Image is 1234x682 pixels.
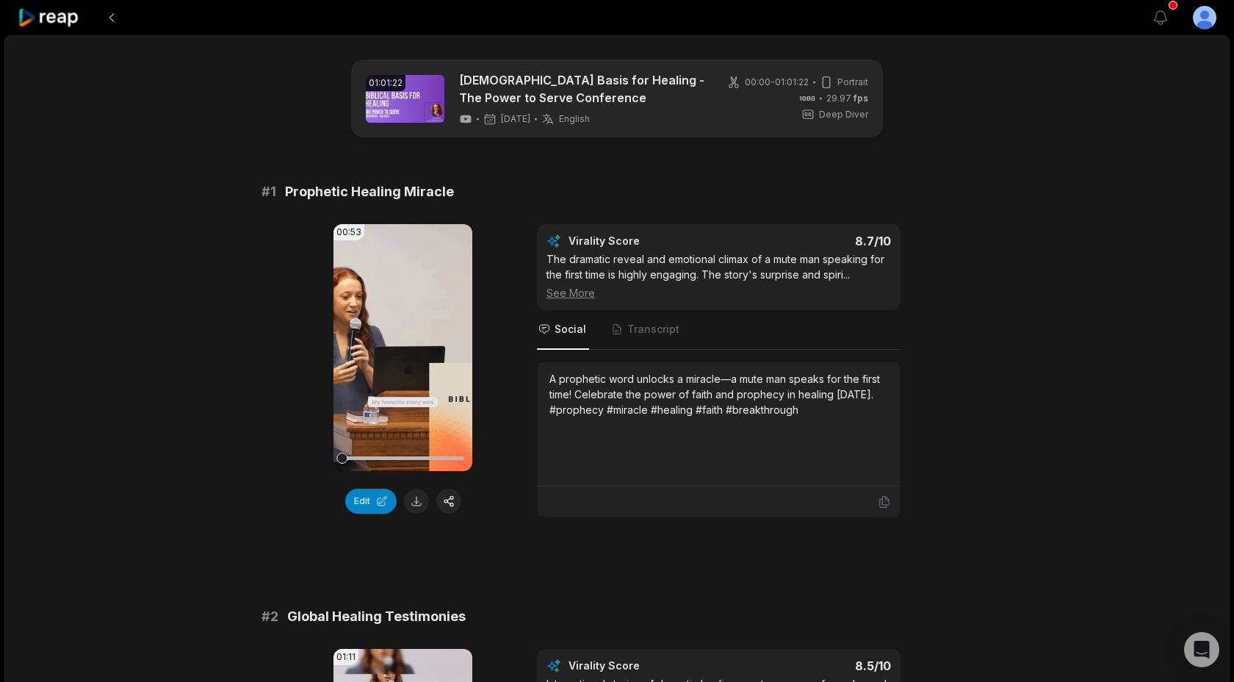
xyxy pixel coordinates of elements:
span: 29.97 [826,92,868,105]
span: Prophetic Healing Miracle [285,182,454,202]
div: Open Intercom Messenger [1184,632,1219,667]
div: 8.7 /10 [734,234,892,248]
button: Edit [345,489,397,514]
span: English [559,113,590,125]
span: Social [555,322,586,337]
span: [DATE] [501,113,530,125]
span: fps [854,93,868,104]
a: [DEMOGRAPHIC_DATA] Basis for Healing - The Power to Serve Conference [459,71,710,107]
video: Your browser does not support mp4 format. [333,224,472,471]
span: Portrait [837,76,868,89]
span: Deep Diver [819,108,868,121]
div: The dramatic reveal and emotional climax of a mute man speaking for the first time is highly enga... [546,251,891,301]
span: # 1 [261,182,276,202]
div: A prophetic word unlocks a miracle—a mute man speaks for the first time! Celebrate the power of f... [549,371,888,417]
div: 8.5 /10 [734,658,892,673]
div: Virality Score [569,658,726,673]
span: # 2 [261,606,278,627]
span: Transcript [627,322,679,337]
span: 00:00 - 01:01:22 [745,76,809,89]
div: See More [546,285,891,301]
nav: Tabs [537,310,901,350]
span: Global Healing Testimonies [287,606,466,627]
div: Virality Score [569,234,726,248]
